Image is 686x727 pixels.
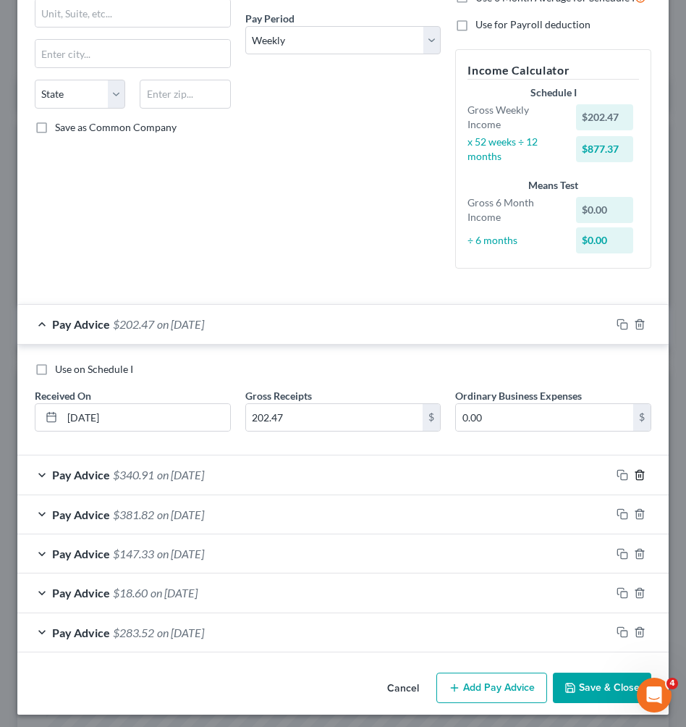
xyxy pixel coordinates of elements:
span: on [DATE] [157,508,204,521]
input: Enter zip... [140,80,230,109]
span: Use on Schedule I [55,363,133,375]
span: on [DATE] [157,547,204,560]
input: Enter city... [35,40,230,67]
span: Pay Advice [52,508,110,521]
div: $202.47 [576,104,633,130]
div: $877.37 [576,136,633,162]
div: $0.00 [576,227,633,253]
div: Schedule I [467,85,639,100]
span: $381.82 [113,508,154,521]
span: $202.47 [113,317,154,331]
span: $283.52 [113,626,154,639]
input: 0.00 [456,404,633,432]
span: Save as Common Company [55,121,177,133]
h5: Income Calculator [467,62,639,80]
div: $0.00 [576,197,633,223]
span: on [DATE] [157,468,204,482]
span: Pay Period [245,12,295,25]
span: $18.60 [113,586,148,600]
span: $340.91 [113,468,154,482]
div: ÷ 6 months [460,233,569,248]
span: on [DATE] [157,317,204,331]
button: Add Pay Advice [436,673,547,703]
span: Pay Advice [52,626,110,639]
input: MM/DD/YYYY [62,404,230,432]
div: $ [423,404,440,432]
div: Means Test [467,178,639,193]
span: Pay Advice [52,586,110,600]
span: $147.33 [113,547,154,560]
iframe: Intercom live chat [637,678,672,713]
span: 4 [666,678,678,689]
label: Ordinary Business Expenses [455,388,582,403]
div: x 52 weeks ÷ 12 months [460,135,569,164]
button: Cancel [376,674,431,703]
span: Pay Advice [52,468,110,482]
span: Received On [35,390,91,402]
span: Use for Payroll deduction [475,18,590,30]
div: Gross Weekly Income [460,103,569,132]
button: Save & Close [553,673,651,703]
label: Gross Receipts [245,388,312,403]
div: $ [633,404,651,432]
div: Gross 6 Month Income [460,196,569,224]
span: Pay Advice [52,317,110,331]
span: on [DATE] [157,626,204,639]
input: 0.00 [246,404,423,432]
span: Pay Advice [52,547,110,560]
span: on [DATE] [151,586,198,600]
